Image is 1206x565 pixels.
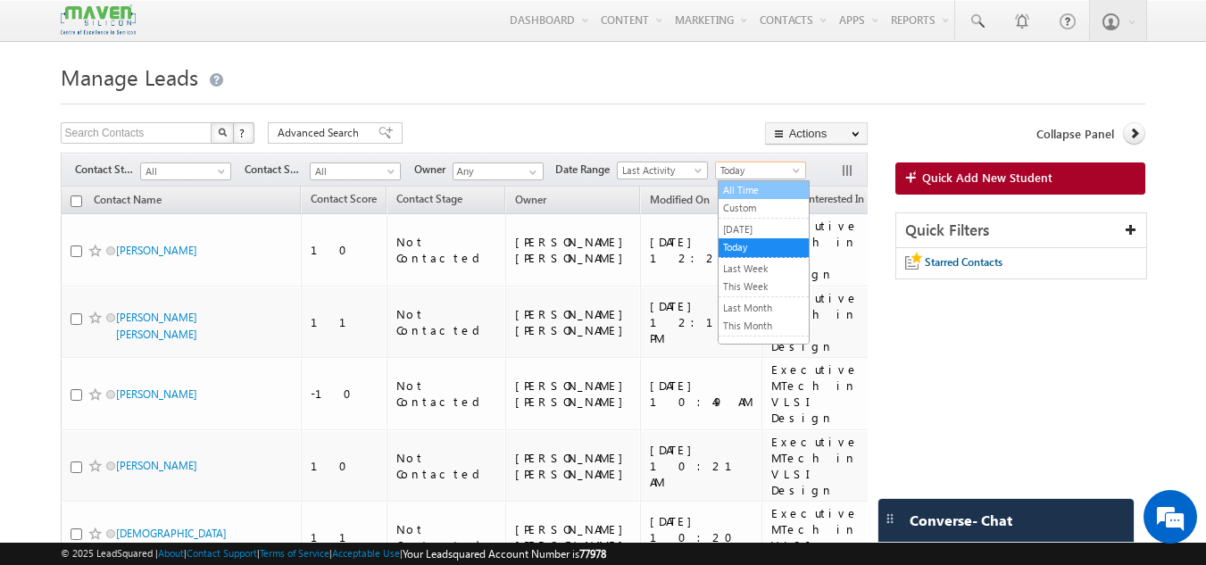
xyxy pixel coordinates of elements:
[116,387,197,401] a: [PERSON_NAME]
[311,529,378,545] div: 11
[771,361,866,426] div: Executive MTech in VLSI Design
[141,163,226,179] span: All
[311,242,378,258] div: 10
[61,62,198,91] span: Manage Leads
[515,234,632,266] div: [PERSON_NAME] [PERSON_NAME]
[719,339,809,355] a: Last Year
[403,547,606,561] span: Your Leadsquared Account Number is
[771,192,864,205] span: Course Interested In
[515,193,546,206] span: Owner
[515,306,632,338] div: [PERSON_NAME] [PERSON_NAME]
[650,513,753,561] div: [DATE] 10:20 AM
[61,4,136,36] img: Custom Logo
[922,170,1052,186] span: Quick Add New Student
[719,300,809,316] a: Last Month
[771,290,866,354] div: Executive MTech in VLSI Design
[719,200,809,216] a: Custom
[719,261,809,277] a: Last Week
[396,192,462,205] span: Contact Stage
[311,314,378,330] div: 11
[30,94,75,117] img: d_60004797649_company_0_60004797649
[218,128,227,137] img: Search
[116,244,197,257] a: [PERSON_NAME]
[233,122,254,144] button: ?
[311,192,377,205] span: Contact Score
[239,125,247,140] span: ?
[719,221,809,237] a: [DATE]
[650,193,710,206] span: Modified On
[302,189,386,212] a: Contact Score
[387,189,471,212] a: Contact Stage
[396,234,497,266] div: Not Contacted
[719,318,809,334] a: This Month
[310,162,401,180] a: All
[396,306,497,338] div: Not Contacted
[719,239,809,255] a: Today
[293,9,336,52] div: Minimize live chat window
[925,255,1002,269] span: Starred Contacts
[896,213,1147,248] div: Quick Filters
[396,521,497,553] div: Not Contacted
[771,434,866,498] div: Executive MTech in VLSI Design
[158,547,184,559] a: About
[515,450,632,482] div: [PERSON_NAME] [PERSON_NAME]
[641,189,736,212] a: Modified On (sorted descending)
[116,459,197,472] a: [PERSON_NAME]
[617,162,708,179] a: Last Activity
[85,190,171,213] a: Contact Name
[311,163,395,179] span: All
[1036,126,1114,142] span: Collapse Panel
[245,162,310,178] span: Contact Source
[718,180,810,345] ul: Today
[579,547,606,561] span: 77978
[883,511,897,526] img: carter-drag
[23,165,326,423] textarea: Type your message and hit 'Enter'
[61,545,606,562] span: © 2025 LeadSquared | | | | |
[75,162,140,178] span: Contact Stage
[650,298,753,346] div: [DATE] 12:19 PM
[187,547,257,559] a: Contact Support
[71,195,82,207] input: Check all records
[453,162,544,180] input: Type to Search
[712,194,727,208] span: (sorted descending)
[650,442,753,490] div: [DATE] 10:21 AM
[243,438,324,462] em: Start Chat
[396,378,497,410] div: Not Contacted
[140,162,231,180] a: All
[650,378,753,410] div: [DATE] 10:49 AM
[762,189,873,212] a: Course Interested In
[771,218,866,282] div: Executive MTech in VLSI Design
[93,94,300,117] div: Chat with us now
[311,458,378,474] div: 10
[719,182,809,198] a: All Time
[715,162,806,179] a: Today
[515,378,632,410] div: [PERSON_NAME] [PERSON_NAME]
[260,547,329,559] a: Terms of Service
[765,122,868,145] button: Actions
[116,527,227,557] a: [DEMOGRAPHIC_DATA][PERSON_NAME]
[895,162,1146,195] a: Quick Add New Student
[311,386,378,402] div: -10
[396,450,497,482] div: Not Contacted
[520,163,542,181] a: Show All Items
[515,521,632,553] div: [PERSON_NAME] [PERSON_NAME]
[116,311,197,341] a: [PERSON_NAME] [PERSON_NAME]
[716,162,801,179] span: Today
[414,162,453,178] span: Owner
[332,547,400,559] a: Acceptable Use
[278,125,364,141] span: Advanced Search
[910,512,1012,528] span: Converse - Chat
[618,162,703,179] span: Last Activity
[555,162,617,178] span: Date Range
[719,278,809,295] a: This Week
[650,234,753,266] div: [DATE] 12:25 PM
